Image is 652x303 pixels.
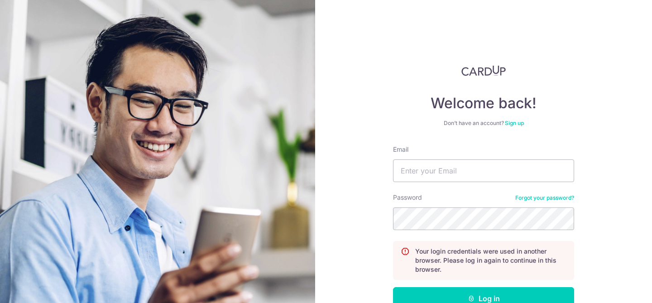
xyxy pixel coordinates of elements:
[393,94,574,112] h4: Welcome back!
[393,159,574,182] input: Enter your Email
[505,120,524,126] a: Sign up
[415,247,566,274] p: Your login credentials were used in another browser. Please log in again to continue in this brow...
[393,193,422,202] label: Password
[461,65,506,76] img: CardUp Logo
[393,120,574,127] div: Don’t have an account?
[393,145,408,154] label: Email
[515,194,574,202] a: Forgot your password?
